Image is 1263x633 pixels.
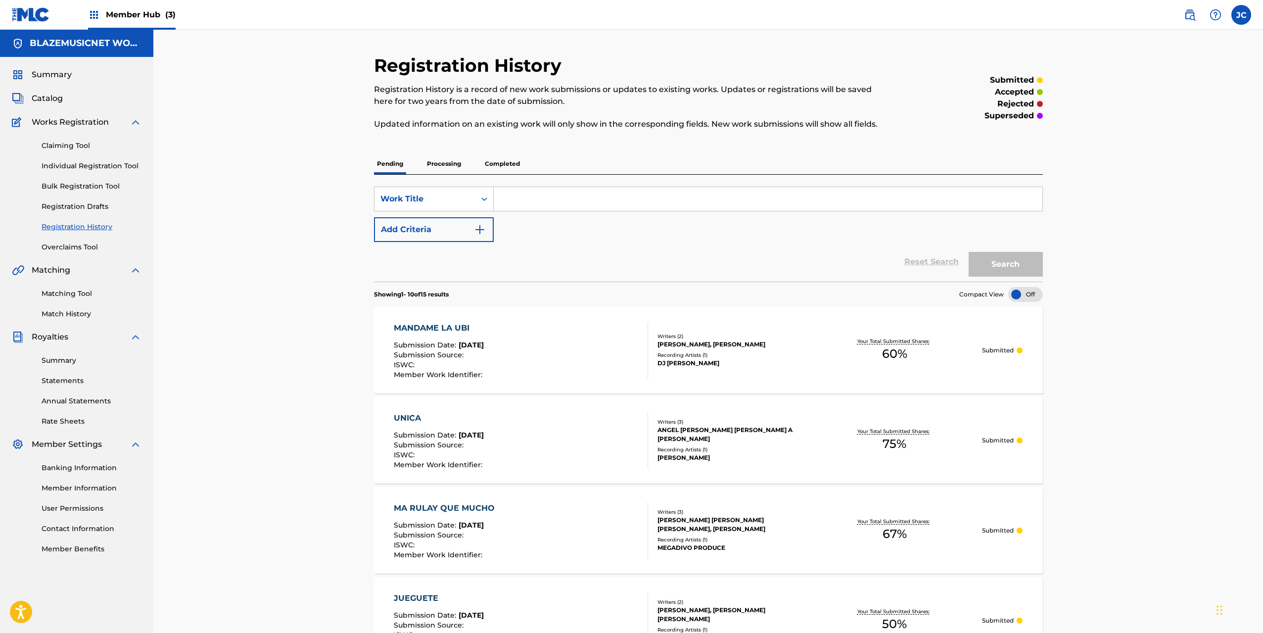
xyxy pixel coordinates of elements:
[12,438,24,450] img: Member Settings
[42,289,141,299] a: Matching Tool
[12,331,24,343] img: Royalties
[857,518,932,525] p: Your Total Submitted Shares:
[459,341,484,349] span: [DATE]
[394,592,485,604] div: JUEGUETE
[657,453,807,462] div: [PERSON_NAME]
[394,350,466,359] span: Submission Source :
[959,290,1004,299] span: Compact View
[1235,442,1263,522] iframe: Resource Center
[374,487,1043,574] a: MA RULAY QUE MUCHOSubmission Date:[DATE]Submission Source:ISWC:Member Work Identifier:Writers (3)...
[32,69,72,81] span: Summary
[657,516,807,534] div: [PERSON_NAME] [PERSON_NAME] [PERSON_NAME], [PERSON_NAME]
[380,193,469,205] div: Work Title
[657,606,807,624] div: [PERSON_NAME], [PERSON_NAME] [PERSON_NAME]
[1210,9,1221,21] img: help
[394,440,466,449] span: Submission Source :
[657,359,807,368] div: DJ [PERSON_NAME]
[394,431,459,439] span: Submission Date :
[42,416,141,427] a: Rate Sheets
[657,418,807,426] div: Writers ( 3 )
[1206,5,1225,25] div: Help
[12,93,24,104] img: Catalog
[657,333,807,340] div: Writers ( 2 )
[130,116,141,128] img: expand
[394,370,485,379] span: Member Work Identifier :
[165,10,176,19] span: (3)
[982,616,1014,625] p: Submitted
[883,525,907,543] span: 67 %
[459,611,484,620] span: [DATE]
[394,502,500,514] div: MA RULAY QUE MUCHO
[657,536,807,543] div: Recording Artists ( 1 )
[394,460,485,469] span: Member Work Identifier :
[374,307,1043,393] a: MANDAME LA UBISubmission Date:[DATE]Submission Source:ISWC:Member Work Identifier:Writers (2)[PER...
[42,396,141,406] a: Annual Statements
[394,521,459,530] span: Submission Date :
[42,503,141,514] a: User Permissions
[482,153,523,174] p: Completed
[394,531,466,539] span: Submission Source :
[882,345,907,363] span: 60 %
[42,524,141,534] a: Contact Information
[130,331,141,343] img: expand
[42,242,141,252] a: Overclaims Tool
[42,201,141,212] a: Registration Drafts
[374,397,1043,484] a: UNICASubmission Date:[DATE]Submission Source:ISWC:Member Work Identifier:Writers (3)ANGEL [PERSON...
[374,118,889,130] p: Updated information on an existing work will only show in the corresponding fields. New work subm...
[394,450,417,459] span: ISWC :
[42,376,141,386] a: Statements
[32,264,70,276] span: Matching
[30,38,141,49] h5: BLAZEMUSICNET WORLDWIDE
[374,153,406,174] p: Pending
[42,463,141,473] a: Banking Information
[1184,9,1196,21] img: search
[130,438,141,450] img: expand
[394,550,485,559] span: Member Work Identifier :
[424,153,464,174] p: Processing
[657,426,807,443] div: ANGEL [PERSON_NAME] [PERSON_NAME] A [PERSON_NAME]
[42,181,141,192] a: Bulk Registration Tool
[12,116,25,128] img: Works Registration
[657,446,807,453] div: Recording Artists ( 1 )
[130,264,141,276] img: expand
[1216,595,1222,625] div: Drag
[394,341,459,349] span: Submission Date :
[374,187,1043,282] form: Search Form
[394,540,417,549] span: ISWC :
[32,116,109,128] span: Works Registration
[882,615,907,633] span: 50 %
[857,428,932,435] p: Your Total Submitted Shares:
[32,93,63,104] span: Catalog
[32,438,102,450] span: Member Settings
[32,331,68,343] span: Royalties
[982,526,1014,535] p: Submitted
[394,322,485,334] div: MANDAME LA UBI
[106,9,176,20] span: Member Hub
[42,355,141,366] a: Summary
[88,9,100,21] img: Top Rightsholders
[374,54,566,77] h2: Registration History
[982,436,1014,445] p: Submitted
[657,598,807,606] div: Writers ( 2 )
[857,338,932,345] p: Your Total Submitted Shares:
[374,290,449,299] p: Showing 1 - 10 of 15 results
[657,508,807,516] div: Writers ( 3 )
[374,217,494,242] button: Add Criteria
[42,141,141,151] a: Claiming Tool
[394,621,466,630] span: Submission Source :
[12,264,24,276] img: Matching
[42,161,141,171] a: Individual Registration Tool
[883,435,906,453] span: 75 %
[394,412,485,424] div: UNICA
[42,309,141,319] a: Match History
[12,69,24,81] img: Summary
[984,110,1034,122] p: superseded
[1231,5,1251,25] div: User Menu
[995,86,1034,98] p: accepted
[474,224,486,236] img: 9d2ae6d4665cec9f34b9.svg
[394,360,417,369] span: ISWC :
[12,7,50,22] img: MLC Logo
[394,611,459,620] span: Submission Date :
[1214,585,1263,633] iframe: Chat Widget
[12,93,63,104] a: CatalogCatalog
